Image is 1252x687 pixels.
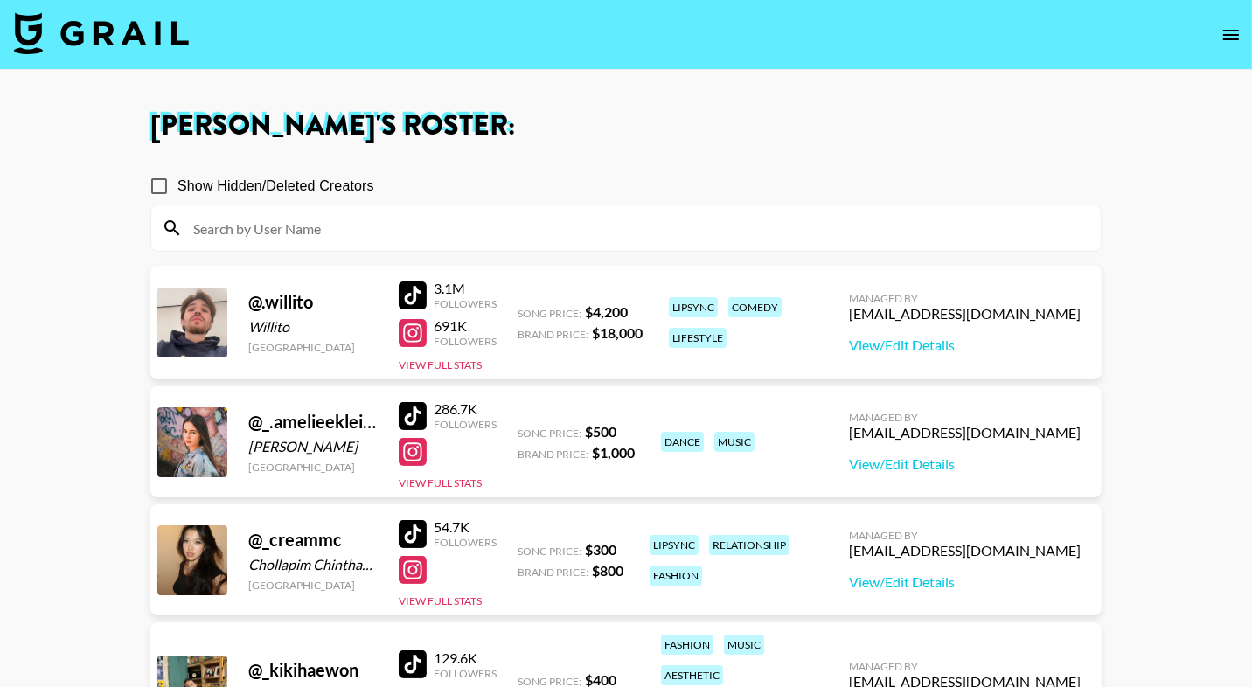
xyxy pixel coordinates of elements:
[434,400,497,418] div: 286.7K
[183,214,1090,242] input: Search by User Name
[661,635,713,655] div: fashion
[248,411,378,433] div: @ _.amelieeklein._
[518,566,588,579] span: Brand Price:
[434,335,497,348] div: Followers
[714,432,755,452] div: music
[518,307,581,320] span: Song Price:
[14,12,189,54] img: Grail Talent
[661,432,704,452] div: dance
[849,542,1081,559] div: [EMAIL_ADDRESS][DOMAIN_NAME]
[849,292,1081,305] div: Managed By
[1214,17,1249,52] button: open drawer
[518,448,588,461] span: Brand Price:
[434,280,497,297] div: 3.1M
[434,317,497,335] div: 691K
[585,423,616,440] strong: $ 500
[248,579,378,592] div: [GEOGRAPHIC_DATA]
[399,594,482,607] button: View Full Stats
[434,518,497,536] div: 54.7K
[399,476,482,489] button: View Full Stats
[849,424,1081,441] div: [EMAIL_ADDRESS][DOMAIN_NAME]
[592,562,623,579] strong: $ 800
[661,665,723,685] div: aesthetic
[248,659,378,681] div: @ _kikihaewon
[669,328,727,348] div: lifestyle
[728,297,782,317] div: comedy
[248,291,378,313] div: @ .willito
[248,529,378,551] div: @ _creammc
[434,418,497,431] div: Followers
[248,341,378,354] div: [GEOGRAPHIC_DATA]
[849,455,1081,473] a: View/Edit Details
[399,358,482,371] button: View Full Stats
[592,324,643,341] strong: $ 18,000
[434,667,497,680] div: Followers
[650,535,699,555] div: lipsync
[592,444,635,461] strong: $ 1,000
[248,556,378,573] div: Chollapim Chinthammit
[518,545,581,558] span: Song Price:
[518,427,581,440] span: Song Price:
[248,318,378,336] div: Willito
[849,573,1081,591] a: View/Edit Details
[724,635,764,655] div: music
[518,328,588,341] span: Brand Price:
[150,112,1102,140] h1: [PERSON_NAME] 's Roster:
[669,297,718,317] div: lipsync
[709,535,789,555] div: relationship
[434,536,497,549] div: Followers
[849,337,1081,354] a: View/Edit Details
[849,529,1081,542] div: Managed By
[585,541,616,558] strong: $ 300
[248,461,378,474] div: [GEOGRAPHIC_DATA]
[849,411,1081,424] div: Managed By
[585,303,628,320] strong: $ 4,200
[849,660,1081,673] div: Managed By
[434,297,497,310] div: Followers
[434,649,497,667] div: 129.6K
[248,438,378,455] div: [PERSON_NAME]
[650,566,702,586] div: fashion
[849,305,1081,323] div: [EMAIL_ADDRESS][DOMAIN_NAME]
[177,176,374,197] span: Show Hidden/Deleted Creators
